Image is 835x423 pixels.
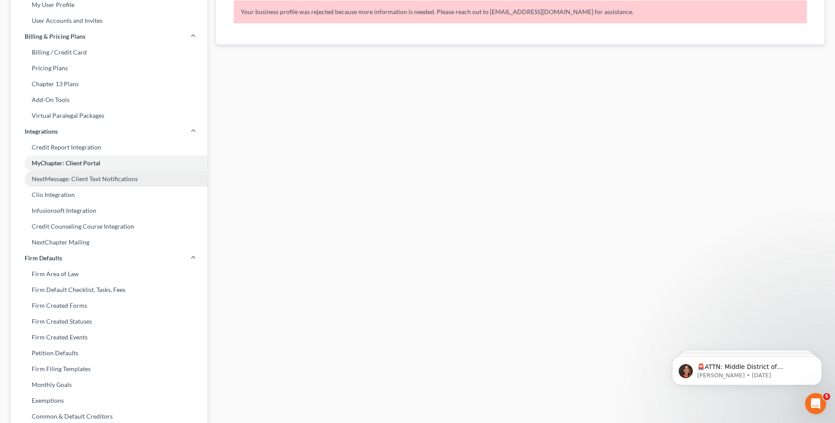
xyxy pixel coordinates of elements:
[25,127,58,136] span: Integrations
[11,377,207,393] a: Monthly Goals
[11,393,207,408] a: Exemptions
[11,92,207,108] a: Add-On Tools
[11,13,207,29] a: User Accounts and Invites
[11,203,207,219] a: Infusionsoft Integration
[11,314,207,329] a: Firm Created Statuses
[11,250,207,266] a: Firm Defaults
[11,108,207,124] a: Virtual Paralegal Packages
[25,254,62,263] span: Firm Defaults
[38,34,152,42] p: Message from Katie, sent 3w ago
[38,26,149,102] span: 🚨ATTN: Middle District of [US_STATE] The court has added a new Credit Counseling Field that we ne...
[11,124,207,139] a: Integrations
[11,139,207,155] a: Credit Report Integration
[11,266,207,282] a: Firm Area of Law
[659,338,835,399] iframe: Intercom notifications message
[11,298,207,314] a: Firm Created Forms
[11,219,207,234] a: Credit Counseling Course Integration
[25,32,85,41] span: Billing & Pricing Plans
[11,155,207,171] a: MyChapter: Client Portal
[11,29,207,44] a: Billing & Pricing Plans
[234,0,807,23] p: Your business profile was rejected because more information is needed. Please reach out to [EMAIL...
[823,393,830,400] span: 5
[11,361,207,377] a: Firm Filing Templates
[11,282,207,298] a: Firm Default Checklist, Tasks, Fees
[11,44,207,60] a: Billing / Credit Card
[11,345,207,361] a: Petition Defaults
[11,76,207,92] a: Chapter 13 Plans
[11,171,207,187] a: NextMessage: Client Text Notifications
[11,329,207,345] a: Firm Created Events
[805,393,826,414] iframe: Intercom live chat
[11,187,207,203] a: Clio Integration
[11,60,207,76] a: Pricing Plans
[11,234,207,250] a: NextChapter Mailing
